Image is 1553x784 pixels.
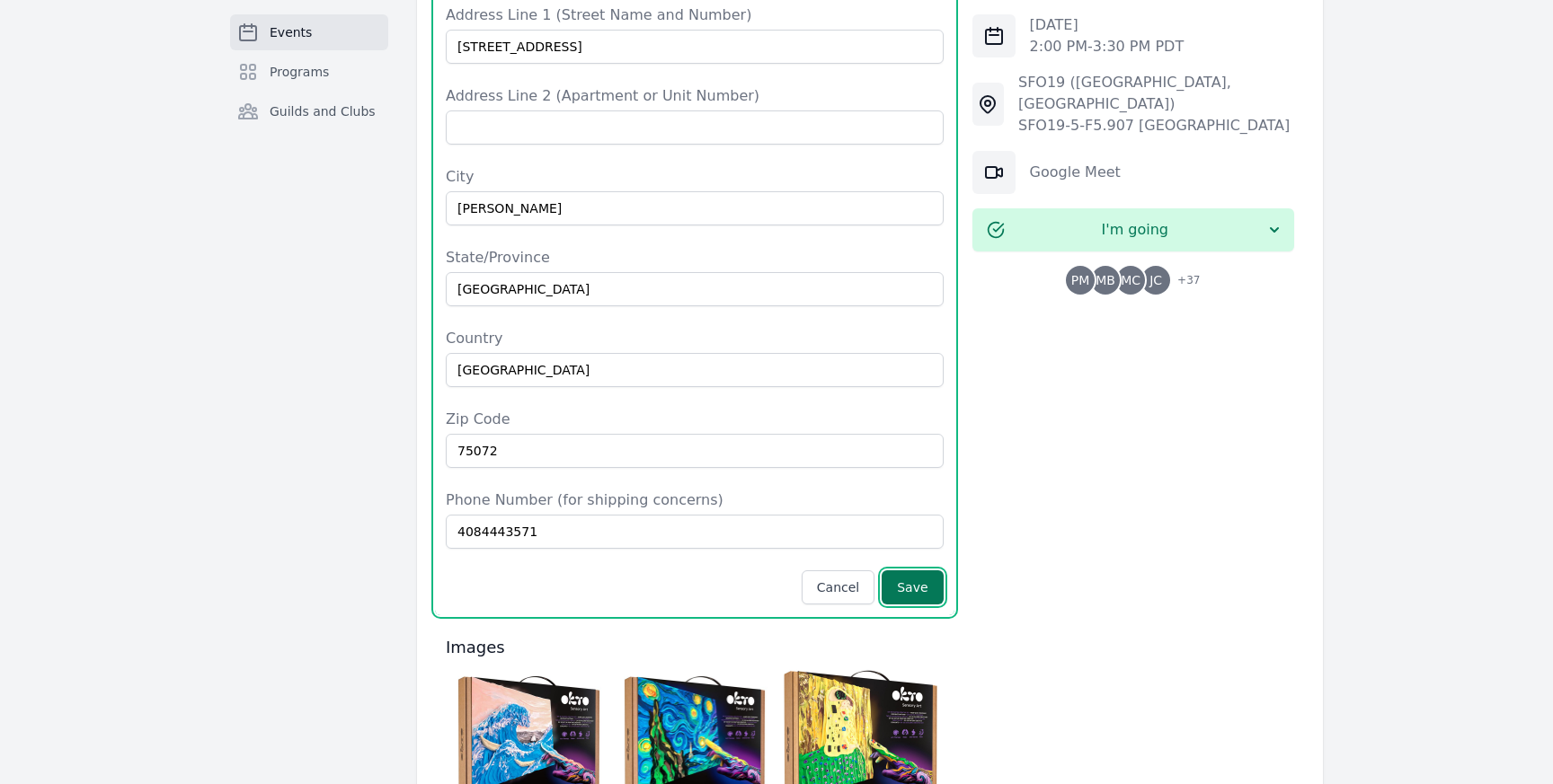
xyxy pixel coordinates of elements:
span: I'm going [1005,219,1265,241]
label: Zip Code [446,409,944,430]
span: MB [1096,274,1115,286]
a: Google Meet [1030,163,1121,181]
a: Programs [230,54,388,90]
p: 2:00 PM - 3:30 PM PDT [1030,36,1185,57]
div: SFO19 ([GEOGRAPHIC_DATA], [GEOGRAPHIC_DATA]) [1018,72,1294,115]
button: Cancel [802,570,874,604]
nav: Sidebar [230,14,388,158]
p: [DATE] [1030,14,1185,36]
a: Events [230,14,388,50]
span: Events [270,23,312,41]
span: Guilds and Clubs [270,102,376,120]
label: Country [446,328,944,349]
label: State/Province [446,247,944,269]
span: MC [1121,274,1140,286]
button: I'm going [972,208,1294,251]
span: JC [1149,274,1162,286]
label: Address Line 1 (Street Name and Number) [446,4,944,26]
label: Address Line 2 (Apartment or Unit Number) [446,85,944,107]
button: Save [882,570,943,604]
a: Guilds and Clubs [230,93,388,129]
span: PM [1071,274,1090,286]
div: SFO19-5-F5.907 [GEOGRAPHIC_DATA] [1018,115,1294,137]
label: City [446,166,944,188]
span: + 37 [1167,269,1200,295]
span: Programs [270,63,329,81]
label: Phone Number (for shipping concerns) [446,489,944,511]
h3: Images [446,637,944,658]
